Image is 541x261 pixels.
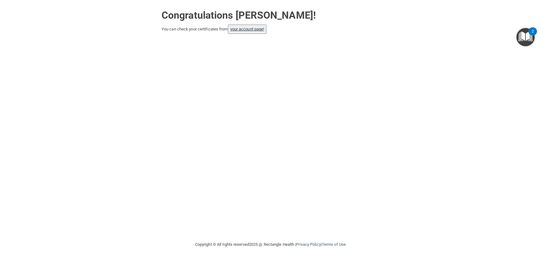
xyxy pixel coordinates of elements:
strong: Congratulations [PERSON_NAME]! [162,9,316,21]
div: 2 [532,31,534,39]
button: Open Resource Center, 2 new notifications [516,28,535,46]
button: your account page! [228,25,267,34]
div: Copyright © All rights reserved 2025 @ Rectangle Health | | [157,235,384,254]
a: Terms of Use [322,242,346,247]
a: Privacy Policy [296,242,321,247]
div: You can check your certificates from [162,25,379,34]
a: your account page! [230,27,264,31]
